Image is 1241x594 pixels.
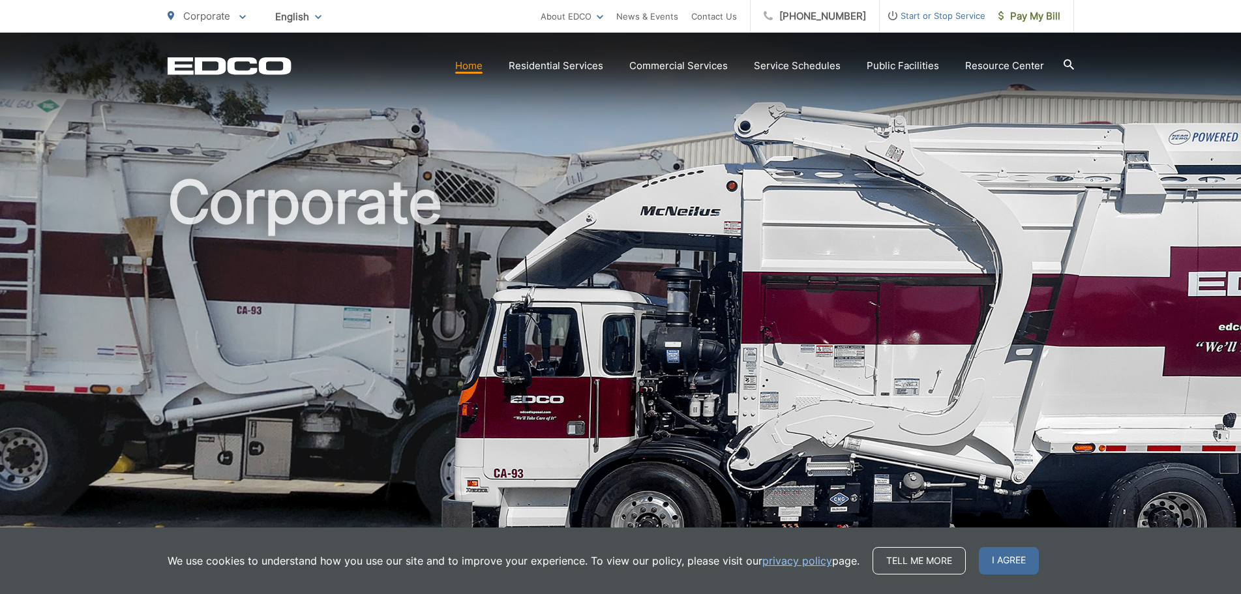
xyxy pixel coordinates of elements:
a: About EDCO [541,8,603,24]
a: Tell me more [873,547,966,574]
a: EDCD logo. Return to the homepage. [168,57,292,75]
a: Commercial Services [629,58,728,74]
a: Home [455,58,483,74]
a: privacy policy [762,553,832,569]
a: Contact Us [691,8,737,24]
span: Pay My Bill [998,8,1060,24]
a: Public Facilities [867,58,939,74]
a: Resource Center [965,58,1044,74]
span: Corporate [183,10,230,22]
span: I agree [979,547,1039,574]
h1: Corporate [168,170,1074,582]
a: News & Events [616,8,678,24]
p: We use cookies to understand how you use our site and to improve your experience. To view our pol... [168,553,860,569]
a: Residential Services [509,58,603,74]
a: Service Schedules [754,58,841,74]
span: English [265,5,331,28]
